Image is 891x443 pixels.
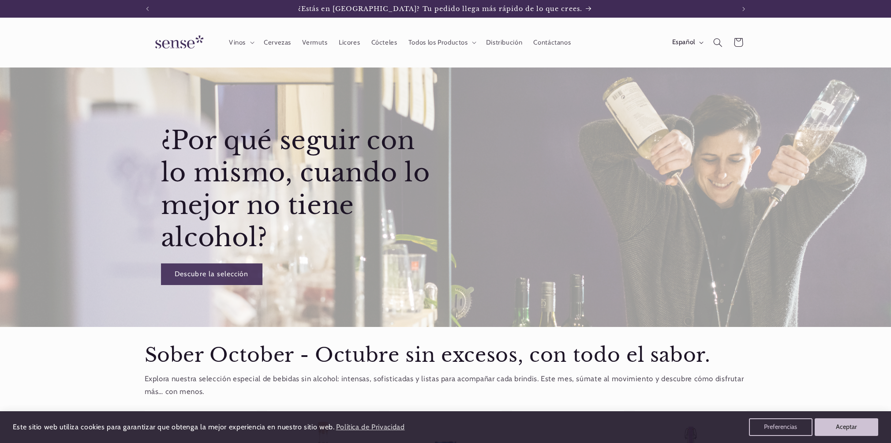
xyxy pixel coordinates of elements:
a: Cervezas [258,33,296,52]
a: Licores [333,33,366,52]
p: Explora nuestra selección especial de bebidas sin alcohol: intensas, sofisticadas y listas para a... [145,372,747,398]
span: Cócteles [371,38,397,47]
a: Sense [141,26,214,59]
span: Todos los Productos [408,38,468,47]
button: Preferencias [749,418,812,436]
span: Distribución [486,38,523,47]
a: Cócteles [366,33,403,52]
summary: Todos los Productos [403,33,480,52]
span: Este sitio web utiliza cookies para garantizar que obtenga la mejor experiencia en nuestro sitio ... [13,423,335,431]
summary: Búsqueda [708,32,728,53]
span: Vermuts [302,38,327,47]
h2: Sober October - Octubre sin excesos, con todo el sabor. [145,343,747,368]
span: Contáctanos [533,38,571,47]
summary: Vinos [223,33,258,52]
a: Política de Privacidad (opens in a new tab) [334,420,406,435]
a: Distribución [480,33,528,52]
span: Español [672,38,695,47]
button: Español [666,34,708,51]
span: Cervezas [264,38,291,47]
span: ¿Estás en [GEOGRAPHIC_DATA]? Tu pedido llega más rápido de lo que crees. [298,5,582,13]
a: Descubre la selección [161,263,262,285]
span: Licores [339,38,360,47]
img: Sense [145,30,211,55]
h2: ¿Por qué seguir con lo mismo, cuando lo mejor no tiene alcohol? [161,124,443,254]
a: Vermuts [297,33,333,52]
button: Aceptar [815,418,878,436]
a: Contáctanos [528,33,577,52]
span: Vinos [229,38,246,47]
